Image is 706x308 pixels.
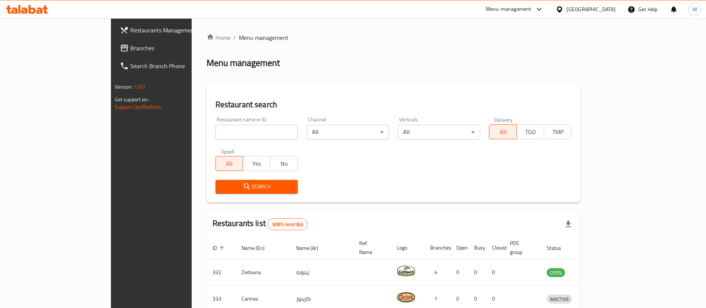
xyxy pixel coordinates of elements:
[246,158,267,169] span: Yes
[424,236,450,259] th: Branches
[239,33,288,42] span: Menu management
[273,158,294,169] span: No
[114,57,229,75] a: Search Branch Phone
[547,127,568,137] span: TMP
[492,127,514,137] span: All
[130,44,223,53] span: Branches
[468,259,486,286] td: 0
[486,5,531,14] div: Menu-management
[236,259,290,286] td: Zeitouna
[115,95,149,104] span: Get support on:
[547,244,571,253] span: Status
[114,21,229,39] a: Restaurants Management
[486,259,504,286] td: 0
[398,125,480,140] div: All
[219,158,240,169] span: All
[559,215,577,233] div: Export file
[242,244,274,253] span: Name (En)
[270,156,297,171] button: No
[290,259,353,286] td: زيتونة
[268,221,307,228] span: 6085 record(s)
[221,149,234,154] label: Upsell
[397,261,415,280] img: Zeitouna
[115,82,133,92] span: Version:
[468,236,486,259] th: Busy
[547,269,565,277] span: OPEN
[486,236,504,259] th: Closed
[450,259,468,286] td: 0
[547,295,572,304] span: INACTIVE
[134,82,146,92] span: 1.0.0
[424,259,450,286] td: 4
[215,156,243,171] button: All
[307,125,389,140] div: All
[693,5,697,13] span: M
[130,26,223,35] span: Restaurants Management
[215,125,298,140] input: Search for restaurant name or ID..
[544,124,571,139] button: TMP
[213,218,308,230] h2: Restaurants list
[243,156,270,171] button: Yes
[233,33,236,42] li: /
[391,236,424,259] th: Logo
[517,124,544,139] button: TGO
[215,99,572,110] h2: Restaurant search
[510,239,532,257] span: POS group
[114,39,229,57] a: Branches
[494,117,513,122] label: Delivery
[359,239,382,257] span: Ref. Name
[207,57,280,69] h2: Menu management
[547,295,572,304] div: INACTIVE
[296,244,328,253] span: Name (Ar)
[115,102,162,112] a: Support.OpsPlatform
[450,236,468,259] th: Open
[520,127,541,137] span: TGO
[207,33,581,42] nav: breadcrumb
[489,124,517,139] button: All
[397,288,415,307] img: Carinos
[213,244,227,253] span: ID
[215,180,298,194] button: Search
[268,218,308,230] div: Total records count
[221,182,292,191] span: Search
[566,5,616,13] div: [GEOGRAPHIC_DATA]
[130,61,223,70] span: Search Branch Phone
